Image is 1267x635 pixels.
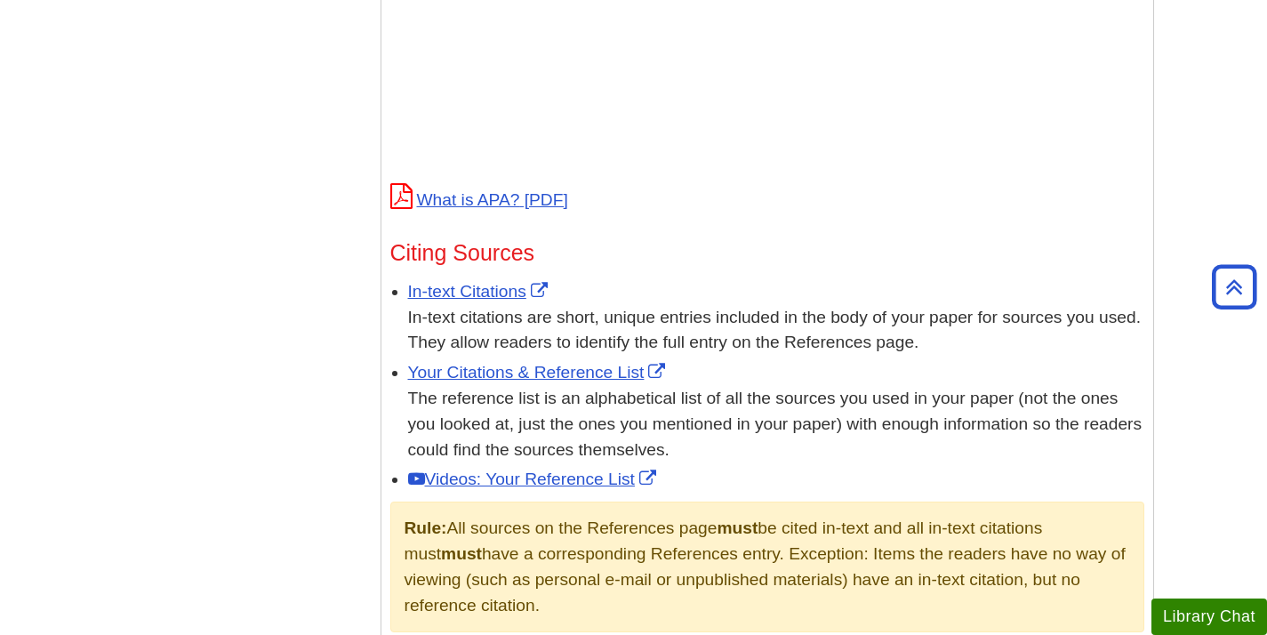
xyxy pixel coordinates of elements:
[408,305,1144,357] div: In-text citations are short, unique entries included in the body of your paper for sources you us...
[408,363,670,382] a: Link opens in new window
[441,544,482,563] strong: must
[408,282,552,301] a: Link opens in new window
[390,190,568,209] a: What is APA?
[390,502,1144,632] div: All sources on the References page be cited in-text and all in-text citations must have a corresp...
[390,240,1144,266] h3: Citing Sources
[405,518,447,537] strong: Rule:
[408,386,1144,462] div: The reference list is an alphabetical list of all the sources you used in your paper (not the one...
[1206,275,1263,299] a: Back to Top
[1151,599,1267,635] button: Library Chat
[717,518,758,537] strong: must
[408,470,661,488] a: Link opens in new window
